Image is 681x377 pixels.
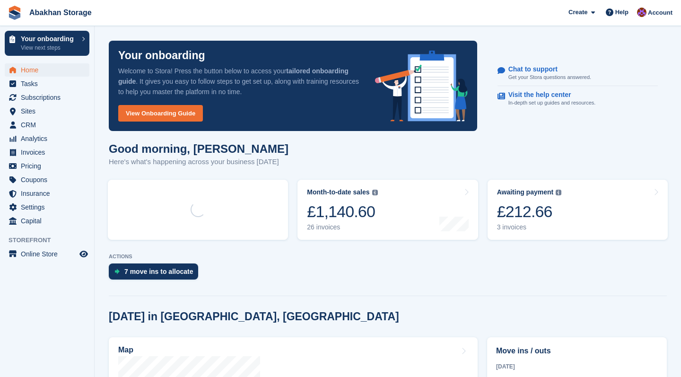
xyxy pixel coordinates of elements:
p: Get your Stora questions answered. [508,73,591,81]
a: Visit the help center In-depth set up guides and resources. [498,86,658,112]
span: Analytics [21,132,78,145]
a: menu [5,187,89,200]
span: Invoices [21,146,78,159]
span: Insurance [21,187,78,200]
a: Preview store [78,248,89,260]
img: William Abakhan [637,8,646,17]
div: Awaiting payment [497,188,554,196]
span: Tasks [21,77,78,90]
span: Online Store [21,247,78,261]
a: menu [5,214,89,228]
a: 7 move ins to allocate [109,263,203,284]
a: Awaiting payment £212.66 3 invoices [488,180,668,240]
a: menu [5,132,89,145]
a: menu [5,91,89,104]
p: Here's what's happening across your business [DATE] [109,157,288,167]
span: Storefront [9,236,94,245]
h2: Move ins / outs [496,345,658,357]
a: menu [5,247,89,261]
div: [DATE] [496,362,658,371]
a: menu [5,118,89,132]
p: Your onboarding [118,50,205,61]
a: menu [5,146,89,159]
p: Visit the help center [508,91,588,99]
a: menu [5,159,89,173]
a: menu [5,105,89,118]
h2: Map [118,346,133,354]
a: menu [5,63,89,77]
a: Month-to-date sales £1,140.60 26 invoices [297,180,478,240]
div: 7 move ins to allocate [124,268,193,275]
p: View next steps [21,44,77,52]
span: Create [568,8,587,17]
span: Help [615,8,629,17]
img: move_ins_to_allocate_icon-fdf77a2bb77ea45bf5b3d319d69a93e2d87916cf1d5bf7949dd705db3b84f3ca.svg [114,269,120,274]
img: stora-icon-8386f47178a22dfd0bd8f6a31ec36ba5ce8667c1dd55bd0f319d3a0aa187defe.svg [8,6,22,20]
a: Abakhan Storage [26,5,96,20]
span: Pricing [21,159,78,173]
p: Welcome to Stora! Press the button below to access your . It gives you easy to follow steps to ge... [118,66,360,97]
p: ACTIONS [109,254,667,260]
span: Settings [21,201,78,214]
div: 3 invoices [497,223,562,231]
div: £1,140.60 [307,202,377,221]
a: menu [5,77,89,90]
h1: Good morning, [PERSON_NAME] [109,142,288,155]
a: View Onboarding Guide [118,105,203,122]
span: Home [21,63,78,77]
div: 26 invoices [307,223,377,231]
div: Month-to-date sales [307,188,369,196]
img: onboarding-info-6c161a55d2c0e0a8cae90662b2fe09162a5109e8cc188191df67fb4f79e88e88.svg [375,51,468,122]
span: Sites [21,105,78,118]
a: menu [5,201,89,214]
span: CRM [21,118,78,132]
p: Chat to support [508,65,584,73]
a: menu [5,173,89,186]
span: Account [648,8,672,18]
span: Coupons [21,173,78,186]
p: Your onboarding [21,35,77,42]
h2: [DATE] in [GEOGRAPHIC_DATA], [GEOGRAPHIC_DATA] [109,310,399,323]
a: Chat to support Get your Stora questions answered. [498,61,658,87]
span: Subscriptions [21,91,78,104]
a: Your onboarding View next steps [5,31,89,56]
div: £212.66 [497,202,562,221]
img: icon-info-grey-7440780725fd019a000dd9b08b2336e03edf1995a4989e88bcd33f0948082b44.svg [556,190,561,195]
img: icon-info-grey-7440780725fd019a000dd9b08b2336e03edf1995a4989e88bcd33f0948082b44.svg [372,190,378,195]
p: In-depth set up guides and resources. [508,99,596,107]
span: Capital [21,214,78,228]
